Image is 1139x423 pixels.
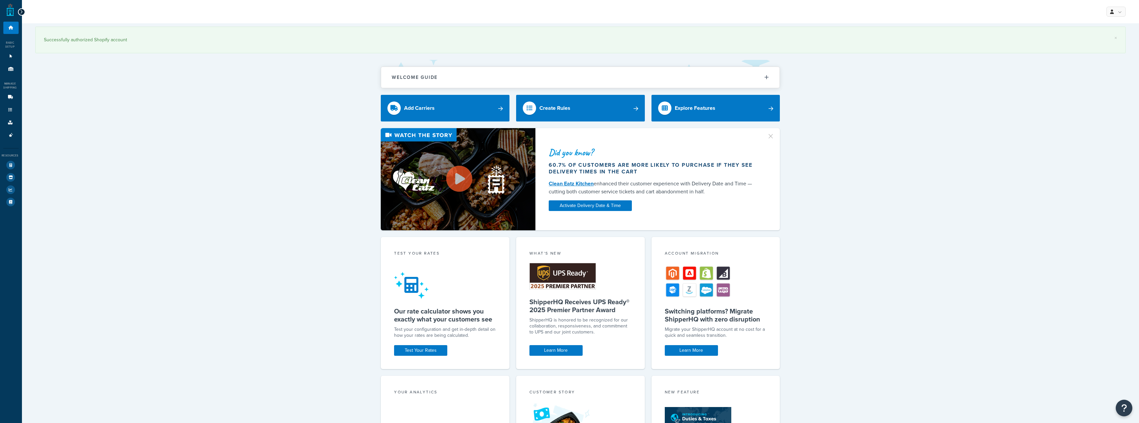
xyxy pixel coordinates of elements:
p: ShipperHQ is honored to be recognized for our collaboration, responsiveness, and commitment to UP... [529,317,632,335]
li: Help Docs [3,196,19,208]
div: Add Carriers [404,104,435,113]
a: Test Your Rates [394,345,447,356]
li: Boxes [3,116,19,129]
div: Customer Story [529,389,632,397]
a: Learn More [665,345,718,356]
div: enhanced their customer experience with Delivery Date and Time — cutting both customer service ti... [549,180,759,196]
li: Shipping Rules [3,104,19,116]
a: × [1114,35,1117,41]
div: What's New [529,250,632,258]
li: Advanced Features [3,129,19,141]
img: Video thumbnail [381,128,535,230]
div: Explore Features [675,104,715,113]
div: Account Migration [665,250,767,258]
div: Your Analytics [394,389,496,397]
div: Migrate your ShipperHQ account at no cost for a quick and seamless transition. [665,326,767,338]
div: Did you know? [549,148,759,157]
div: New Feature [665,389,767,397]
li: Origins [3,63,19,75]
a: Create Rules [516,95,645,121]
button: Open Resource Center [1116,400,1132,416]
h5: Our rate calculator shows you exactly what your customers see [394,307,496,323]
li: Carriers [3,91,19,104]
li: Websites [3,50,19,63]
a: Add Carriers [381,95,509,121]
div: Successfully authorized Shopify account [44,35,1117,45]
h2: Welcome Guide [392,75,438,80]
div: Test your configuration and get in-depth detail on how your rates are being calculated. [394,326,496,338]
li: Dashboard [3,22,19,34]
h5: ShipperHQ Receives UPS Ready® 2025 Premier Partner Award [529,298,632,314]
div: Test your rates [394,250,496,258]
div: 60.7% of customers are more likely to purchase if they see delivery times in the cart [549,162,759,175]
li: Marketplace [3,171,19,183]
a: Explore Features [651,95,780,121]
button: Welcome Guide [381,67,780,88]
div: Create Rules [539,104,570,113]
li: Test Your Rates [3,159,19,171]
a: Learn More [529,345,583,356]
h5: Switching platforms? Migrate ShipperHQ with zero disruption [665,307,767,323]
li: Analytics [3,184,19,196]
a: Activate Delivery Date & Time [549,200,632,211]
a: Clean Eatz Kitchen [549,180,594,187]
